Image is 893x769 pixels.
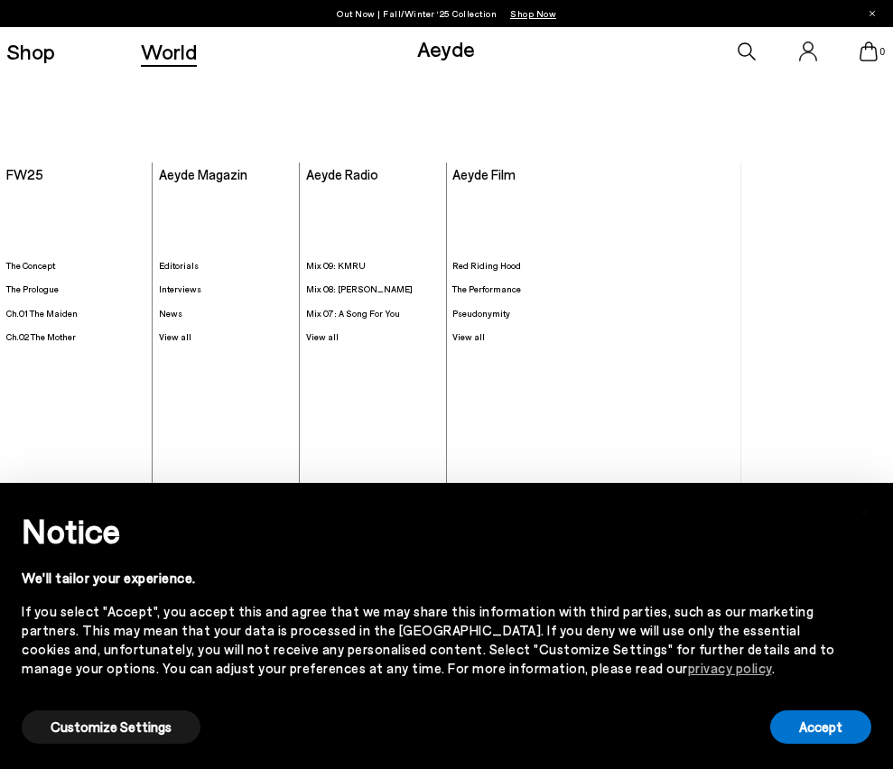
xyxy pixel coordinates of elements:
a: View all [306,331,440,343]
a: Ch.02 The Mother [6,331,146,343]
a: Red Riding Hood [452,260,587,272]
a: The Prologue [6,283,146,295]
button: Accept [770,710,871,744]
span: The Performance [452,283,521,294]
a: FW25 [6,166,43,182]
a: Aeyde [417,35,475,61]
span: × [858,496,870,523]
span: Ch.02 The Mother [6,331,76,342]
span: Mix 07: A Song For You [306,308,400,319]
a: 0 [860,42,878,61]
a: Pseudonymity [452,308,587,320]
span: 0 [878,47,887,57]
a: View all [452,331,587,343]
a: View all [159,331,293,343]
span: View all [306,331,339,342]
a: Aeyde Magazin [741,162,888,480]
div: We'll tailor your experience. [22,569,842,588]
a: Aeyde Film [452,166,516,182]
span: Navigate to /collections/new-in [510,8,556,19]
h3: Magazin [842,462,880,471]
a: Aeyde Magazin [159,166,247,182]
a: Mix 07: A Song For You [306,308,440,320]
span: View all [452,331,485,342]
a: Ch.01 The Maiden [6,308,146,320]
a: Aeyde Radio [306,166,378,182]
a: Shop [6,41,55,62]
a: Interviews [159,283,293,295]
span: The Prologue [6,283,59,294]
span: Interviews [159,283,201,294]
h3: Aeyde [748,462,772,471]
span: News [159,308,182,319]
span: Ch.01 The Maiden [6,308,78,319]
a: Mix 08: [PERSON_NAME] [306,283,440,295]
p: Out Now | Fall/Winter ‘25 Collection [337,5,556,23]
a: privacy policy [688,660,772,676]
a: Editorials [159,260,293,272]
a: World [141,41,197,62]
h2: Notice [22,507,842,554]
span: Mix 08: [PERSON_NAME] [306,283,413,294]
img: ROCHE_PS25_D1_Danielle04_1_5ad3d6fc-07e8-4236-8cdd-f10241b30207_900x.jpg [741,162,888,480]
div: If you select "Accept", you accept this and agree that we may share this information with third p... [22,602,842,678]
span: Mix 09: KMRU [306,260,366,271]
span: Editorials [159,260,199,271]
span: Pseudonymity [452,308,510,319]
a: The Performance [452,283,587,295]
span: View all [159,331,191,342]
a: News [159,308,293,320]
button: Close this notice [842,488,886,532]
span: Red Riding Hood [452,260,521,271]
button: Customize Settings [22,710,200,744]
a: The Concept [6,260,146,272]
span: The Concept [6,260,55,271]
a: Mix 09: KMRU [306,260,440,272]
